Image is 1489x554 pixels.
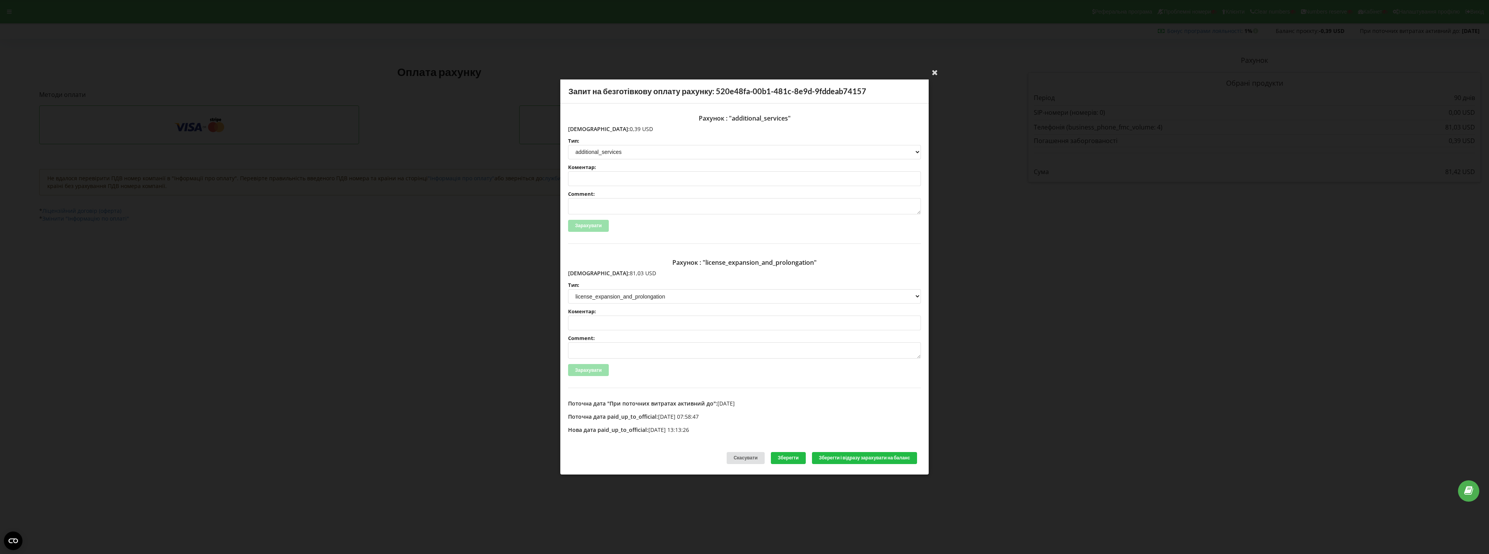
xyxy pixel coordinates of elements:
[568,125,630,133] span: [DEMOGRAPHIC_DATA]:
[568,413,658,420] span: Поточна дата paid_up_to_official:
[568,255,921,269] div: Рахунок : "license_expansion_and_prolongation"
[568,309,921,314] label: Коментар:
[568,192,921,197] label: Comment:
[560,79,929,104] div: Запит на безготівкову оплату рахунку: 520e48fa-00b1-481c-8e9d-9fddeab74157
[568,165,921,170] label: Коментар:
[568,138,921,143] label: Тип:
[568,400,921,407] p: [DATE]
[568,400,717,407] span: Поточна дата "При поточних витратах активний до":
[568,283,921,288] label: Тип:
[771,452,806,464] button: Зберегти
[568,111,921,125] div: Рахунок : "additional_services"
[4,532,22,550] button: Open CMP widget
[727,452,765,464] div: Скасувати
[568,426,921,434] p: [DATE] 13:13:26
[568,269,630,277] span: [DEMOGRAPHIC_DATA]:
[812,452,917,464] button: Зберегти і відразу зарахувати на баланс
[568,125,921,133] p: 0,39 USD
[568,269,921,277] p: 81,03 USD
[568,336,921,341] label: Comment:
[568,413,921,421] p: [DATE] 07:58:47
[568,426,648,433] span: Нова дата paid_up_to_official:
